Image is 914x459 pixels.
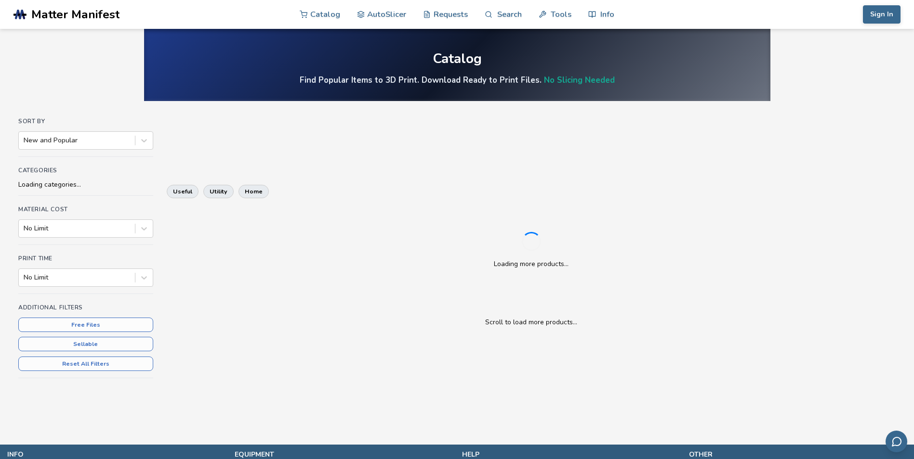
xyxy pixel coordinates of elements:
[18,357,153,371] button: Reset All Filters
[18,181,153,189] div: Loading categories...
[176,317,886,327] p: Scroll to load more products...
[203,185,234,198] button: utility
[18,304,153,311] h4: Additional Filters
[238,185,269,198] button: home
[544,75,615,86] a: No Slicing Needed
[18,118,153,125] h4: Sort By
[18,255,153,262] h4: Print Time
[24,137,26,144] input: New and Popular
[24,225,26,232] input: No Limit
[494,259,569,269] p: Loading more products...
[18,167,153,174] h4: Categories
[18,337,153,351] button: Sellable
[18,318,153,332] button: Free Files
[24,274,26,281] input: No Limit
[31,8,119,21] span: Matter Manifest
[433,51,482,66] div: Catalog
[300,75,615,86] h4: Find Popular Items to 3D Print. Download Ready to Print Files.
[167,185,199,198] button: useful
[18,206,153,213] h4: Material Cost
[886,431,907,452] button: Send feedback via email
[863,5,901,24] button: Sign In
